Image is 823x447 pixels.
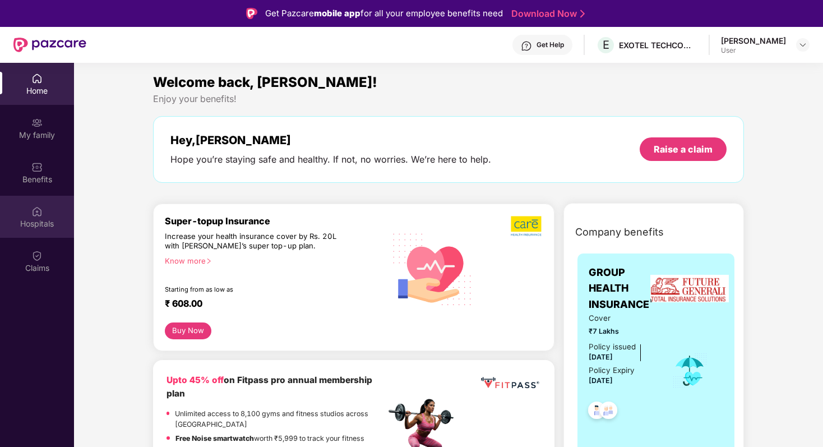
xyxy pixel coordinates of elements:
[167,375,372,399] b: on Fitpass pro annual membership plan
[265,7,503,20] div: Get Pazcare for all your employee benefits need
[589,326,656,337] span: ₹7 Lakhs
[537,40,564,49] div: Get Help
[479,374,541,393] img: fppp.png
[167,375,224,385] b: Upto 45% off
[589,341,636,353] div: Policy issued
[165,232,337,251] div: Increase your health insurance cover by Rs. 20L with [PERSON_NAME]’s super top-up plan.
[650,275,729,302] img: insurerLogo
[589,265,656,312] span: GROUP HEALTH INSURANCE
[603,38,609,52] span: E
[583,398,611,426] img: svg+xml;base64,PHN2ZyB4bWxucz0iaHR0cDovL3d3dy53My5vcmcvMjAwMC9zdmciIHdpZHRoPSI0OC45NDMiIGhlaWdodD...
[175,434,254,443] strong: Free Noise smartwatch
[170,154,491,165] div: Hope you’re staying safe and healthy. If not, no worries. We’re here to help.
[153,93,744,105] div: Enjoy your benefits!
[31,162,43,173] img: svg+xml;base64,PHN2ZyBpZD0iQmVuZWZpdHMiIHhtbG5zPSJodHRwOi8vd3d3LnczLm9yZy8yMDAwL3N2ZyIgd2lkdGg9Ij...
[31,206,43,217] img: svg+xml;base64,PHN2ZyBpZD0iSG9zcGl0YWxzIiB4bWxucz0iaHR0cDovL3d3dy53My5vcmcvMjAwMC9zdmciIHdpZHRoPS...
[206,258,212,264] span: right
[511,8,581,20] a: Download Now
[721,35,786,46] div: [PERSON_NAME]
[672,352,708,389] img: icon
[595,398,622,426] img: svg+xml;base64,PHN2ZyB4bWxucz0iaHR0cDovL3d3dy53My5vcmcvMjAwMC9zdmciIHdpZHRoPSI0OC45NDMiIGhlaWdodD...
[13,38,86,52] img: New Pazcare Logo
[580,8,585,20] img: Stroke
[153,74,377,90] span: Welcome back, [PERSON_NAME]!
[589,353,613,361] span: [DATE]
[165,298,374,311] div: ₹ 608.00
[314,8,360,19] strong: mobile app
[165,285,337,293] div: Starting from as low as
[521,40,532,52] img: svg+xml;base64,PHN2ZyBpZD0iSGVscC0zMngzMiIgeG1sbnM9Imh0dHA6Ly93d3cudzMub3JnLzIwMDAvc3ZnIiB3aWR0aD...
[575,224,664,240] span: Company benefits
[31,250,43,261] img: svg+xml;base64,PHN2ZyBpZD0iQ2xhaW0iIHhtbG5zPSJodHRwOi8vd3d3LnczLm9yZy8yMDAwL3N2ZyIgd2lkdGg9IjIwIi...
[165,322,211,339] button: Buy Now
[170,133,491,147] div: Hey, [PERSON_NAME]
[721,46,786,55] div: User
[385,220,480,316] img: svg+xml;base64,PHN2ZyB4bWxucz0iaHR0cDovL3d3dy53My5vcmcvMjAwMC9zdmciIHhtbG5zOnhsaW5rPSJodHRwOi8vd3...
[165,256,378,264] div: Know more
[31,73,43,84] img: svg+xml;base64,PHN2ZyBpZD0iSG9tZSIgeG1sbnM9Imh0dHA6Ly93d3cudzMub3JnLzIwMDAvc3ZnIiB3aWR0aD0iMjAiIG...
[175,408,385,430] p: Unlimited access to 8,100 gyms and fitness studios across [GEOGRAPHIC_DATA]
[589,376,613,385] span: [DATE]
[31,117,43,128] img: svg+xml;base64,PHN2ZyB3aWR0aD0iMjAiIGhlaWdodD0iMjAiIHZpZXdCb3g9IjAgMCAyMCAyMCIgZmlsbD0ibm9uZSIgeG...
[589,365,635,376] div: Policy Expiry
[589,312,656,324] span: Cover
[246,8,257,19] img: Logo
[798,40,807,49] img: svg+xml;base64,PHN2ZyBpZD0iRHJvcGRvd24tMzJ4MzIiIHhtbG5zPSJodHRwOi8vd3d3LnczLm9yZy8yMDAwL3N2ZyIgd2...
[619,40,697,50] div: EXOTEL TECHCOM PRIVATE LIMITED
[511,215,543,237] img: b5dec4f62d2307b9de63beb79f102df3.png
[654,143,713,155] div: Raise a claim
[165,215,385,227] div: Super-topup Insurance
